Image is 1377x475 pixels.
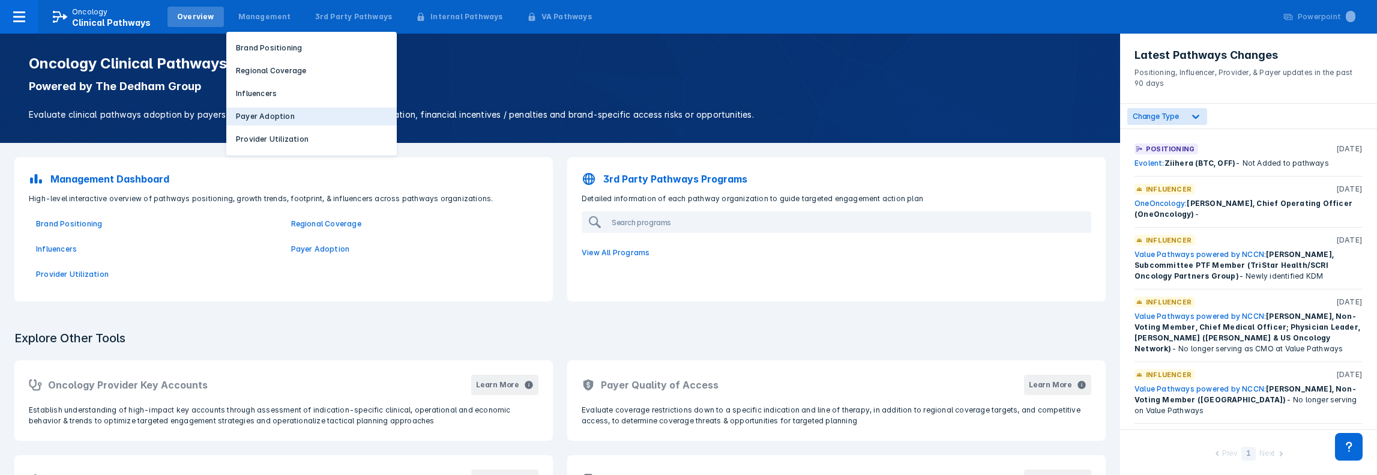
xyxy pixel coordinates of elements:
[1241,447,1256,461] div: 1
[1165,159,1236,168] span: Ziihera (BTC, OFF)
[1298,11,1355,22] div: Powerpoint
[1134,384,1266,393] a: Value Pathways powered by NCCN:
[229,7,301,27] a: Management
[1336,235,1363,246] p: [DATE]
[22,165,546,193] a: Management Dashboard
[72,17,151,28] span: Clinical Pathways
[1134,198,1363,220] div: -
[177,11,214,22] div: Overview
[291,219,532,229] a: Regional Coverage
[72,7,108,17] p: Oncology
[1146,184,1192,195] p: Influencer
[238,11,291,22] div: Management
[226,85,397,103] button: Influencers
[1134,48,1363,62] h3: Latest Pathways Changes
[36,244,277,255] a: Influencers
[607,213,967,232] input: Search programs
[226,107,397,126] button: Payer Adoption
[574,240,1098,265] a: View All Programs
[29,79,1091,94] p: Powered by The Dedham Group
[167,7,224,27] a: Overview
[306,7,402,27] a: 3rd Party Pathways
[36,219,277,229] a: Brand Positioning
[1134,312,1266,321] a: Value Pathways powered by NCCN:
[476,380,519,390] div: Learn More
[1146,369,1192,380] p: Influencer
[1146,297,1192,307] p: Influencer
[291,244,532,255] a: Payer Adoption
[603,172,747,186] p: 3rd Party Pathways Programs
[1134,249,1363,282] div: - Newly identified KDM
[1134,250,1266,259] a: Value Pathways powered by NCCN:
[1134,199,1352,219] span: [PERSON_NAME], Chief Operating Officer (OneOncology)
[1134,311,1363,354] div: - No longer serving as CMO at Value Pathways
[226,130,397,148] button: Provider Utilization
[315,11,393,22] div: 3rd Party Pathways
[29,55,1091,72] h1: Oncology Clinical Pathways Tool
[1336,184,1363,195] p: [DATE]
[236,88,277,99] p: Influencers
[1336,144,1363,154] p: [DATE]
[1146,235,1192,246] p: Influencer
[7,323,133,353] h3: Explore Other Tools
[1134,250,1334,280] span: [PERSON_NAME], Subcommittee PTF Member (TriStar Health/SCRI Oncology Partners Group)
[50,172,169,186] p: Management Dashboard
[1133,112,1179,121] span: Change Type
[1146,144,1195,154] p: Positioning
[226,39,397,57] button: Brand Positioning
[22,193,546,204] p: High-level interactive overview of pathways positioning, growth trends, footprint, & influencers ...
[236,111,295,122] p: Payer Adoption
[236,43,302,53] p: Brand Positioning
[36,269,277,280] a: Provider Utilization
[236,134,309,145] p: Provider Utilization
[471,375,538,395] button: Learn More
[541,11,592,22] div: VA Pathways
[48,378,208,392] h2: Oncology Provider Key Accounts
[29,405,538,426] p: Establish understanding of high-impact key accounts through assessment of indication-specific cli...
[1336,369,1363,380] p: [DATE]
[1134,158,1363,169] div: - Not Added to pathways
[574,165,1098,193] a: 3rd Party Pathways Programs
[1222,448,1238,461] div: Prev
[1336,297,1363,307] p: [DATE]
[29,108,1091,121] p: Evaluate clinical pathways adoption by payers and providers, implementation sophistication, finan...
[1024,375,1091,395] button: Learn More
[582,405,1091,426] p: Evaluate coverage restrictions down to a specific indication and line of therapy, in addition to ...
[1134,62,1363,89] p: Positioning, Influencer, Provider, & Payer updates in the past 90 days
[1134,199,1187,208] a: OneOncology:
[1134,159,1165,168] a: Evolent:
[1134,384,1363,416] div: - No longer serving on Value Pathways
[236,65,306,76] p: Regional Coverage
[601,378,719,392] h2: Payer Quality of Access
[1029,380,1072,390] div: Learn More
[1259,448,1275,461] div: Next
[574,193,1098,204] p: Detailed information of each pathway organization to guide targeted engagement action plan
[430,11,502,22] div: Internal Pathways
[226,62,397,80] button: Regional Coverage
